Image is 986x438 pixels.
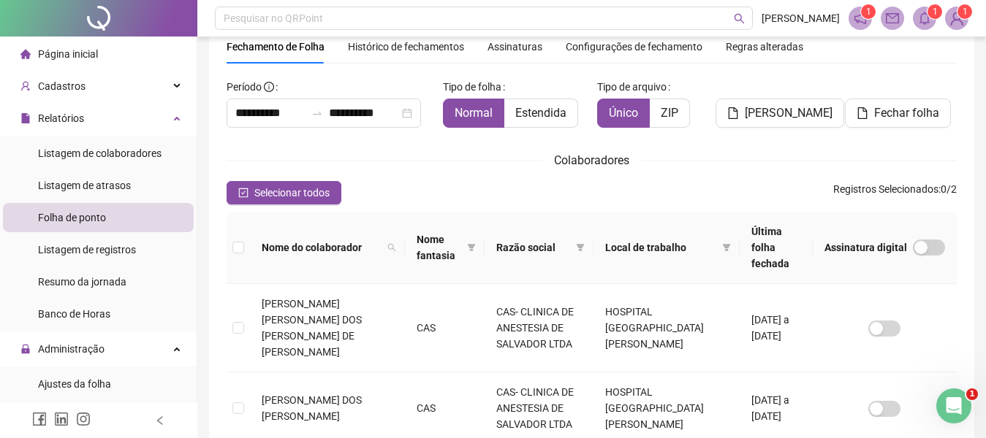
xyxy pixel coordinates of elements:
span: search [384,237,399,258]
span: Normal [455,106,493,120]
span: filter [722,243,731,252]
span: Página inicial [38,48,98,60]
span: Listagem de registros [38,244,136,255]
span: [PERSON_NAME] [762,10,840,26]
span: Tipo de arquivo [597,79,667,95]
span: filter [464,228,479,266]
span: Administração [38,343,105,355]
span: filter [573,237,588,258]
td: CAS- CLINICA DE ANESTESIA DE SALVADOR LTDA [485,284,594,372]
span: Local de trabalho [605,239,717,255]
span: 1 [933,7,938,17]
span: Tipo de folha [443,79,501,95]
span: Relatórios [38,112,84,124]
span: notification [854,12,867,25]
span: : 0 / 2 [833,181,957,204]
td: CAS [405,284,485,372]
span: Folha de ponto [38,212,106,223]
span: home [20,49,31,59]
span: Selecionar todos [254,185,330,201]
span: bell [918,12,931,25]
span: search [734,13,745,24]
span: Único [609,106,638,120]
span: 1 [966,388,978,400]
span: info-circle [264,82,274,92]
span: 1 [866,7,871,17]
span: mail [886,12,899,25]
span: search [387,243,396,252]
sup: 1 [928,4,942,19]
span: filter [467,243,476,252]
span: Resumo da jornada [38,276,126,288]
span: [PERSON_NAME] DOS [PERSON_NAME] [262,394,362,422]
span: file [857,107,868,119]
sup: Atualize o seu contato no menu Meus Dados [957,4,972,19]
span: Histórico de fechamentos [348,41,464,53]
span: filter [576,243,585,252]
button: [PERSON_NAME] [716,99,844,128]
button: Fechar folha [845,99,951,128]
span: lock [20,344,31,354]
span: check-square [238,188,249,198]
span: Assinatura digital [824,239,907,255]
span: filter [719,237,734,258]
sup: 1 [861,4,876,19]
span: Cadastros [38,80,86,92]
span: Ajustes da folha [38,378,111,390]
span: Regras alteradas [726,42,803,52]
span: Nome do colaborador [262,239,382,255]
span: Razão social [496,239,570,255]
span: Banco de Horas [38,308,110,320]
span: Colaboradores [554,153,629,167]
img: 35903 [946,7,968,29]
span: instagram [76,412,91,426]
span: Estendida [515,106,566,120]
iframe: Intercom live chat [936,388,971,423]
td: [DATE] a [DATE] [740,284,813,372]
span: Fechamento de Folha [227,41,325,53]
span: file [20,113,31,123]
span: Período [227,81,262,93]
th: Última folha fechada [740,212,813,284]
span: Listagem de atrasos [38,180,131,191]
button: Selecionar todos [227,181,341,204]
span: left [155,415,165,426]
span: to [311,107,323,119]
span: Configurações de fechamento [566,42,702,52]
span: Registros Selecionados [833,183,938,195]
span: file [727,107,739,119]
span: 1 [963,7,968,17]
span: Fechar folha [874,104,939,122]
span: ZIP [661,106,678,120]
span: facebook [32,412,47,426]
span: Assinaturas [488,42,542,52]
span: linkedin [54,412,69,426]
span: Listagem de colaboradores [38,147,162,159]
td: HOSPITAL [GEOGRAPHIC_DATA][PERSON_NAME] [594,284,740,372]
span: swap-right [311,107,323,119]
span: user-add [20,81,31,91]
span: [PERSON_NAME] [745,104,833,122]
span: [PERSON_NAME] [PERSON_NAME] DOS [PERSON_NAME] DE [PERSON_NAME] [262,298,362,358]
span: Nome fantasia [417,231,461,264]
